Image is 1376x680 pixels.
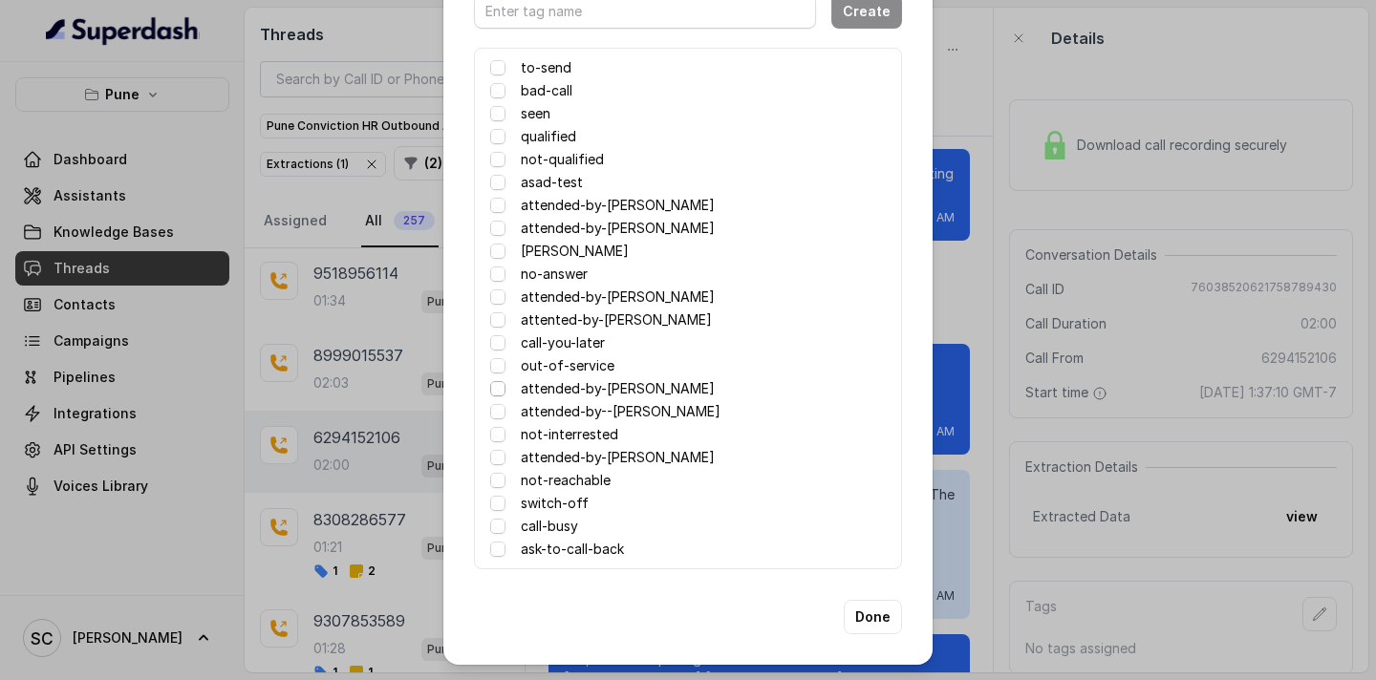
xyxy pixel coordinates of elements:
[521,148,604,171] label: not-qualified
[521,446,715,469] label: attended-by-[PERSON_NAME]
[521,308,712,331] label: attented-by-[PERSON_NAME]
[521,286,715,308] label: attended-by-[PERSON_NAME]
[521,171,583,194] label: asad-test
[521,469,611,492] label: not-reachable
[521,194,715,217] label: attended-by-[PERSON_NAME]
[521,240,629,263] label: [PERSON_NAME]
[521,331,605,354] label: call-you-later
[521,56,571,79] label: to-send
[521,492,589,515] label: switch-off
[521,79,572,102] label: bad-call
[521,400,720,423] label: attended-by--[PERSON_NAME]
[521,263,588,286] label: no-answer
[521,423,618,446] label: not-interrested
[521,377,715,400] label: attended-by-[PERSON_NAME]
[521,538,624,561] label: ask-to-call-back
[521,125,576,148] label: qualified
[521,217,715,240] label: attended-by-[PERSON_NAME]
[521,354,614,377] label: out-of-service
[521,102,550,125] label: seen
[844,600,902,634] button: Done
[521,515,578,538] label: call-busy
